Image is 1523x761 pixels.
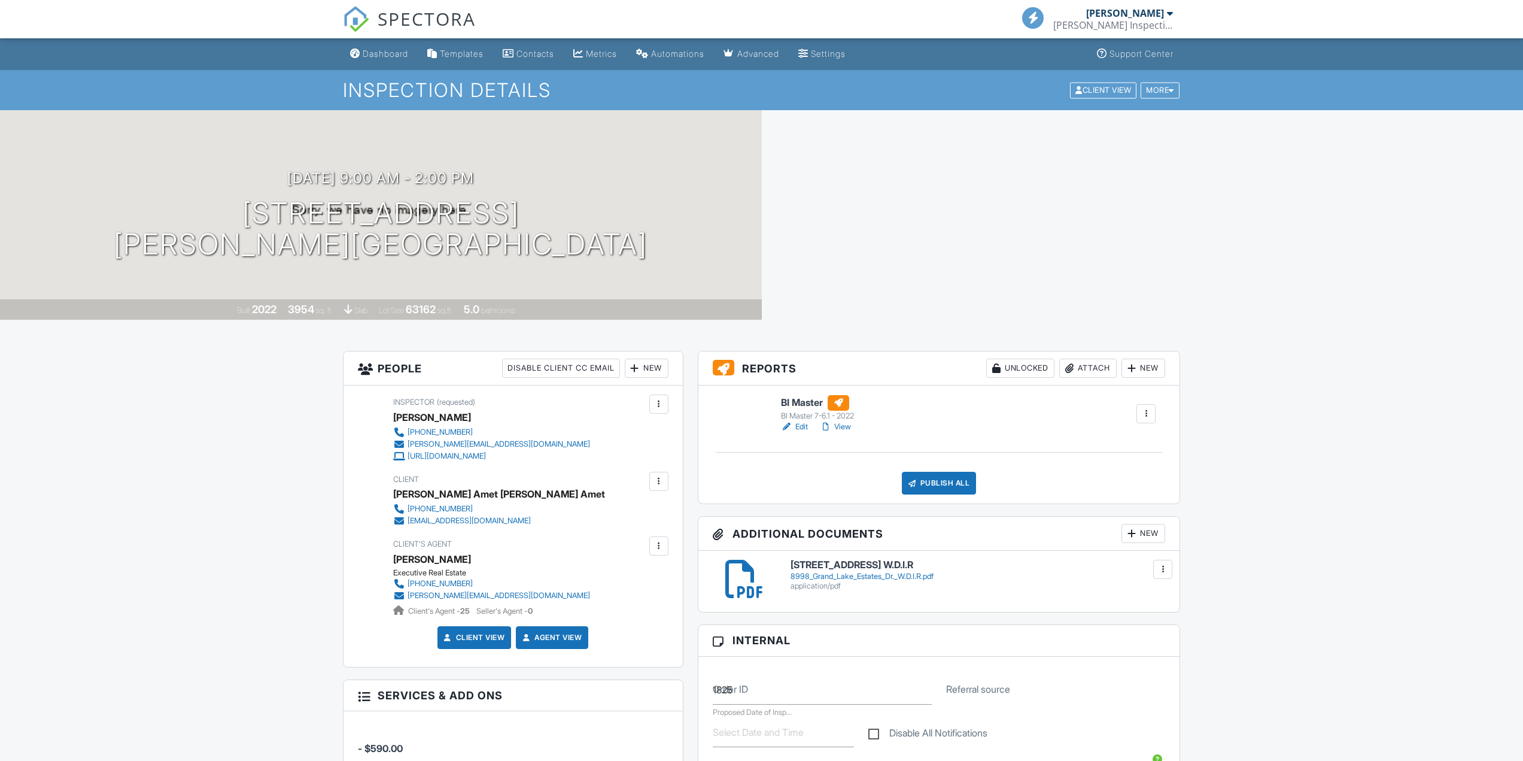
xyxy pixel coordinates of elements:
[288,303,314,316] div: 3954
[625,359,668,378] div: New
[393,539,452,548] span: Client's Agent
[408,516,531,526] div: [EMAIL_ADDRESS][DOMAIN_NAME]
[393,515,595,527] a: [EMAIL_ADDRESS][DOMAIN_NAME]
[528,607,533,616] strong: 0
[1109,48,1174,59] div: Support Center
[408,607,472,616] span: Client's Agent -
[1059,359,1117,378] div: Attach
[354,306,367,315] span: slab
[358,742,403,754] span: - $590.00
[713,708,792,717] label: Proposed Date of Inspection
[393,398,434,407] span: Inspector
[363,48,408,59] div: Dashboard
[393,550,471,568] a: [PERSON_NAME]
[114,198,647,261] h1: [STREET_ADDRESS] [PERSON_NAME][GEOGRAPHIC_DATA]
[287,170,474,186] h3: [DATE] 9:00 am - 2:00 pm
[794,43,850,65] a: Settings
[393,590,590,602] a: [PERSON_NAME][EMAIL_ADDRESS][DOMAIN_NAME]
[437,306,452,315] span: sq.ft.
[791,560,1166,590] a: [STREET_ADDRESS] W.D.I.R 8998_Grand_Lake_Estates_Dr._W.D.I.R.pdf application/pdf
[586,48,617,59] div: Metrics
[1069,85,1139,94] a: Client View
[343,351,683,386] h3: People
[713,718,854,747] input: Proposed Date of Inspection
[393,450,590,462] a: [URL][DOMAIN_NAME]
[719,43,784,65] a: Advanced
[781,421,808,433] a: Edit
[698,517,1180,551] h3: Additional Documents
[408,579,473,589] div: [PHONE_NUMBER]
[393,578,590,590] a: [PHONE_NUMBER]
[1070,82,1136,98] div: Client View
[476,607,533,616] span: Seller's Agent -
[868,727,987,742] label: Disable All Notifications
[498,43,559,65] a: Contacts
[986,359,1054,378] div: Unlocked
[811,48,846,59] div: Settings
[316,306,333,315] span: sq. ft.
[464,303,479,316] div: 5.0
[393,503,595,515] a: [PHONE_NUMBER]
[343,6,369,32] img: The Best Home Inspection Software - Spectora
[1086,7,1164,19] div: [PERSON_NAME]
[781,395,856,411] h6: BI Master
[408,451,486,461] div: [URL][DOMAIN_NAME]
[1092,43,1178,65] a: Support Center
[520,632,582,644] a: Agent View
[820,421,851,433] a: View
[406,303,436,316] div: 63162
[343,680,683,711] h3: Services & Add ons
[781,411,856,421] div: BI Master 7-6.1 - 2022
[442,632,505,644] a: Client View
[422,43,488,65] a: Templates
[393,408,471,426] div: [PERSON_NAME]
[408,504,473,514] div: [PHONE_NUMBER]
[379,306,404,315] span: Lot Size
[713,683,748,696] label: Order ID
[345,43,413,65] a: Dashboard
[343,16,476,41] a: SPECTORA
[1121,524,1165,543] div: New
[378,6,476,31] span: SPECTORA
[791,581,1166,591] div: application/pdf
[502,359,620,378] div: Disable Client CC Email
[393,438,590,450] a: [PERSON_NAME][EMAIL_ADDRESS][DOMAIN_NAME]
[569,43,622,65] a: Metrics
[252,303,276,316] div: 2022
[791,572,1166,581] div: 8998_Grand_Lake_Estates_Dr._W.D.I.R.pdf
[651,48,704,59] div: Automations
[393,426,590,438] a: [PHONE_NUMBER]
[343,80,1181,101] h1: Inspection Details
[393,475,419,484] span: Client
[1121,359,1165,378] div: New
[460,607,470,616] strong: 25
[237,306,250,315] span: Built
[631,43,709,65] a: Automations (Basic)
[408,591,590,601] div: [PERSON_NAME][EMAIL_ADDRESS][DOMAIN_NAME]
[902,472,977,495] div: Publish All
[946,683,1010,696] label: Referral source
[791,560,1166,571] h6: [STREET_ADDRESS] W.D.I.R
[698,351,1180,386] h3: Reports
[408,439,590,449] div: [PERSON_NAME][EMAIL_ADDRESS][DOMAIN_NAME]
[1141,82,1180,98] div: More
[781,395,856,422] a: BI Master BI Master 7-6.1 - 2022
[393,485,605,503] div: [PERSON_NAME] Amet [PERSON_NAME] Amet
[393,568,600,578] div: Executive Real Estate
[408,428,473,437] div: [PHONE_NUMBER]
[737,48,779,59] div: Advanced
[698,625,1180,656] h3: Internal
[516,48,554,59] div: Contacts
[440,48,484,59] div: Templates
[437,398,475,407] span: (requested)
[481,306,515,315] span: bathrooms
[1053,19,1173,31] div: Bartee Inspections, PLLC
